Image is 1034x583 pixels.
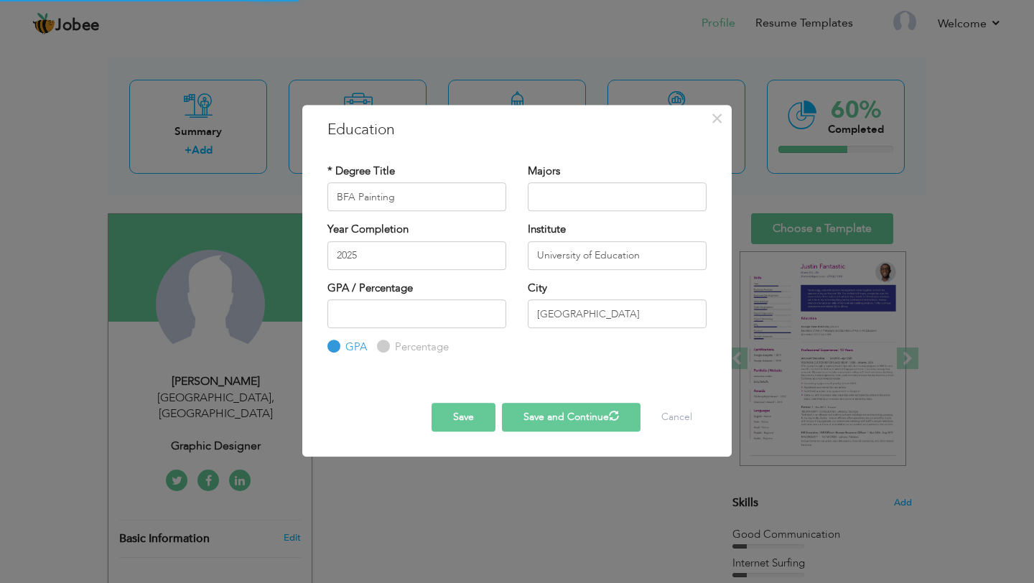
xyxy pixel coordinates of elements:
label: Majors [528,164,560,179]
label: GPA / Percentage [327,281,413,296]
button: Save and Continue [502,403,641,432]
label: City [528,281,547,296]
label: GPA [342,340,367,355]
label: Institute [528,222,566,237]
span: × [711,106,723,131]
label: Year Completion [327,222,409,237]
button: Save [432,403,495,432]
button: Close [705,107,728,130]
label: * Degree Title [327,164,395,179]
h3: Education [327,119,707,141]
label: Percentage [391,340,449,355]
button: Cancel [647,403,707,432]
